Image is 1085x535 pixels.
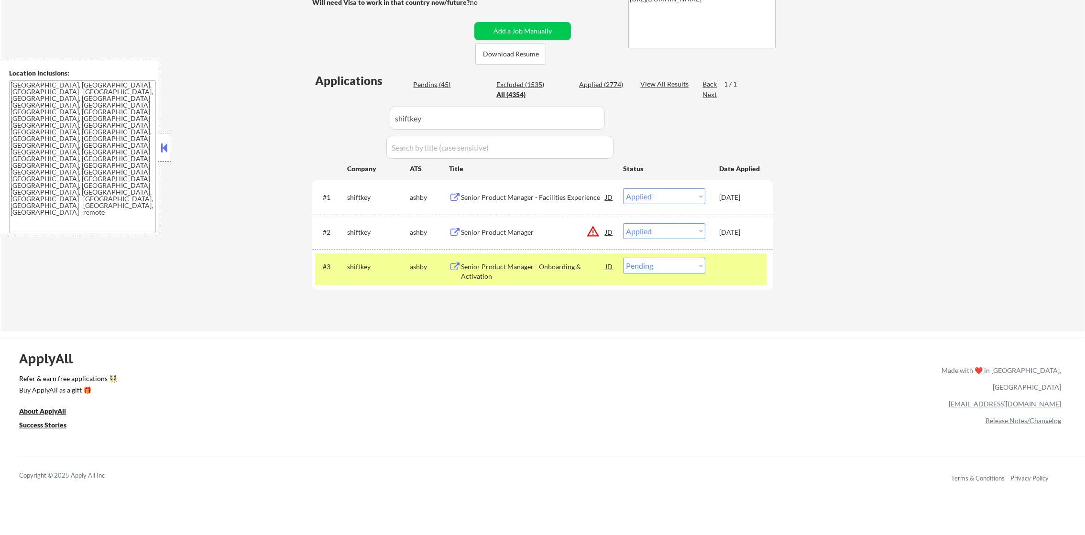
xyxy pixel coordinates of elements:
div: Applied (2774) [579,80,627,89]
a: Buy ApplyAll as a gift 🎁 [19,385,115,397]
div: ashby [410,262,449,272]
div: Next [702,90,718,99]
div: Buy ApplyAll as a gift 🎁 [19,387,115,393]
input: Search by title (case sensitive) [386,136,614,159]
div: JD [604,223,614,240]
div: Location Inclusions: [9,68,156,78]
div: ashby [410,193,449,202]
div: Company [347,164,410,174]
div: [DATE] [719,228,761,237]
div: Title [449,164,614,174]
div: Senior Product Manager [461,228,605,237]
a: Terms & Conditions [951,474,1005,482]
button: Download Resume [475,43,546,65]
button: warning_amber [586,225,600,238]
div: shiftkey [347,193,410,202]
div: Senior Product Manager - Facilities Experience [461,193,605,202]
div: #1 [323,193,340,202]
a: About ApplyAll [19,406,79,418]
div: ATS [410,164,449,174]
div: Senior Product Manager - Onboarding & Activation [461,262,605,281]
div: shiftkey [347,262,410,272]
div: ashby [410,228,449,237]
div: ApplyAll [19,350,84,367]
div: Date Applied [719,164,761,174]
a: Success Stories [19,420,79,432]
div: View All Results [640,79,691,89]
button: Add a Job Manually [474,22,571,40]
div: All (4354) [496,90,544,99]
div: #2 [323,228,340,237]
a: Refer & earn free applications 👯‍♀️ [19,375,742,385]
div: Pending (45) [413,80,461,89]
u: Success Stories [19,421,66,429]
div: shiftkey [347,228,410,237]
div: Made with ❤️ in [GEOGRAPHIC_DATA], [GEOGRAPHIC_DATA] [938,362,1061,395]
a: [EMAIL_ADDRESS][DOMAIN_NAME] [949,400,1061,408]
input: Search by company (case sensitive) [390,107,605,130]
div: Applications [315,75,410,87]
u: About ApplyAll [19,407,66,415]
div: Back [702,79,718,89]
div: [DATE] [719,193,761,202]
div: #3 [323,262,340,272]
a: Release Notes/Changelog [986,416,1061,425]
a: Privacy Policy [1010,474,1049,482]
div: Copyright © 2025 Apply All Inc [19,471,129,480]
div: Excluded (1535) [496,80,544,89]
div: JD [604,188,614,206]
div: 1 / 1 [724,79,746,89]
div: JD [604,258,614,275]
div: Status [623,160,705,177]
